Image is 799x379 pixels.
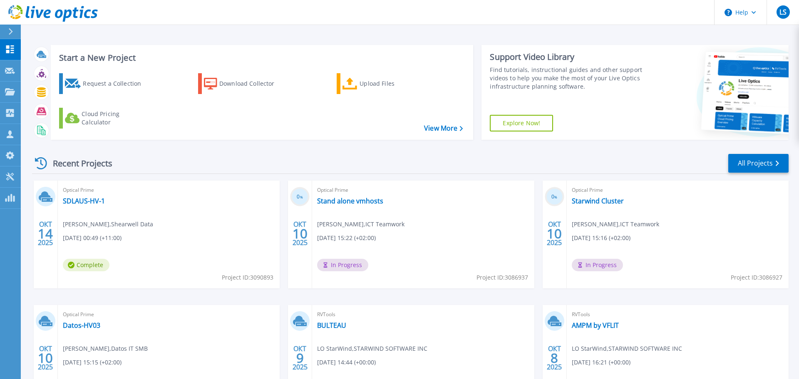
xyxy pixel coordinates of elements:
span: [DATE] 16:21 (+00:00) [572,358,630,367]
div: Upload Files [360,75,426,92]
h3: 0 [290,192,310,202]
span: 10 [38,354,53,362]
h3: Start a New Project [59,53,463,62]
span: Project ID: 3090893 [222,273,273,282]
a: Stand alone vmhosts [317,197,383,205]
a: View More [424,124,463,132]
span: LS [779,9,787,15]
a: Explore Now! [490,115,553,131]
a: Datos-HV03 [63,321,100,329]
span: [DATE] 15:15 (+02:00) [63,358,122,367]
span: RVTools [572,310,784,319]
span: [PERSON_NAME] , ICT Teamwork [317,220,404,229]
div: Cloud Pricing Calculator [82,110,148,126]
a: All Projects [728,154,789,173]
span: In Progress [572,259,623,271]
a: BULTEAU [317,321,346,329]
div: ОКТ 2025 [37,218,53,249]
a: Upload Files [337,73,429,94]
div: ОКТ 2025 [292,218,308,249]
span: Optical Prime [317,186,529,195]
span: Project ID: 3086927 [731,273,782,282]
span: Optical Prime [63,310,275,319]
span: Complete [63,259,109,271]
div: Find tutorials, instructional guides and other support videos to help you make the most of your L... [490,66,646,91]
span: Project ID: 3086937 [476,273,528,282]
a: AMPM by VFLIT [572,321,619,329]
span: % [554,195,557,199]
span: [DATE] 15:22 (+02:00) [317,233,376,243]
span: [DATE] 14:44 (+00:00) [317,358,376,367]
div: Support Video Library [490,52,646,62]
span: 8 [551,354,558,362]
a: Request a Collection [59,73,152,94]
div: ОКТ 2025 [546,218,562,249]
span: % [300,195,303,199]
a: Cloud Pricing Calculator [59,108,152,129]
span: LO StarWind , STARWIND SOFTWARE INC [317,344,427,353]
span: LO StarWind , STARWIND SOFTWARE INC [572,344,682,353]
span: 10 [547,230,562,237]
span: Optical Prime [63,186,275,195]
span: 14 [38,230,53,237]
div: ОКТ 2025 [546,343,562,373]
span: In Progress [317,259,368,271]
a: Download Collector [198,73,291,94]
span: [PERSON_NAME] , Datos IT SMB [63,344,148,353]
a: SDLAUS-HV-1 [63,197,105,205]
a: Starwind Cluster [572,197,624,205]
span: Optical Prime [572,186,784,195]
span: 9 [296,354,304,362]
h3: 0 [545,192,564,202]
span: [DATE] 15:16 (+02:00) [572,233,630,243]
span: [DATE] 00:49 (+11:00) [63,233,122,243]
span: 10 [293,230,308,237]
div: ОКТ 2025 [292,343,308,373]
div: Download Collector [219,75,286,92]
span: [PERSON_NAME] , Shearwell Data [63,220,153,229]
span: RVTools [317,310,529,319]
div: ОКТ 2025 [37,343,53,373]
div: Request a Collection [83,75,149,92]
span: [PERSON_NAME] , ICT Teamwork [572,220,659,229]
div: Recent Projects [32,153,124,173]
